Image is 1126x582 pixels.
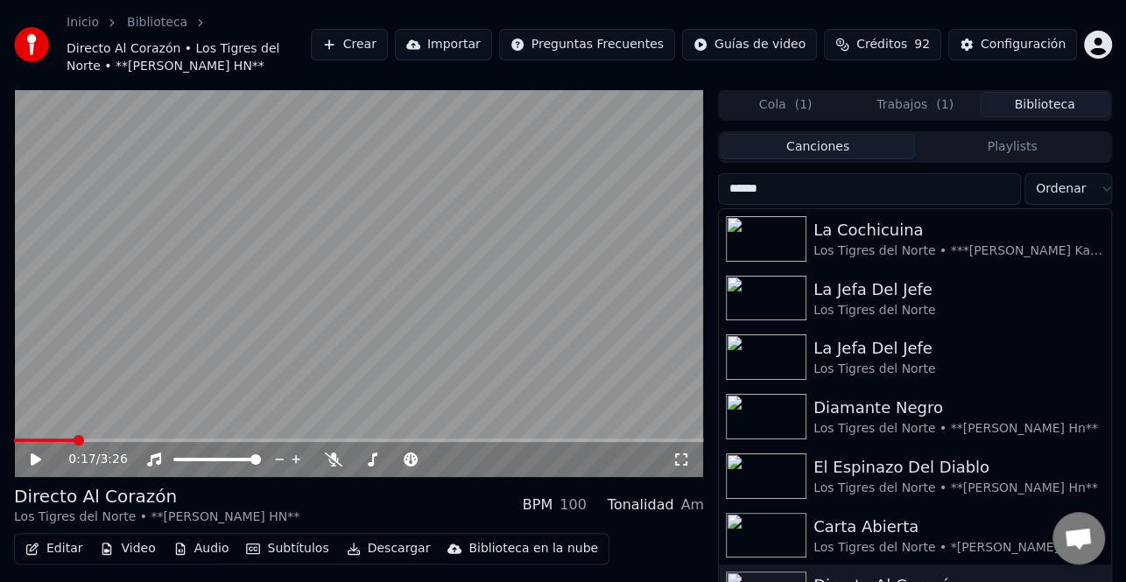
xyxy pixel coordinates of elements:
div: La Jefa Del Jefe [813,336,1104,361]
button: Audio [166,536,236,561]
div: Biblioteca en la nube [468,540,598,557]
div: Directo Al Corazón [14,484,299,508]
button: Crear [311,29,388,60]
button: Subtítulos [239,536,335,561]
div: BPM [523,494,552,515]
div: 100 [559,494,587,515]
div: / [68,451,110,468]
button: Canciones [721,134,915,159]
span: 0:17 [68,451,95,468]
div: Los Tigres del Norte • *[PERSON_NAME] Hn* [813,539,1087,557]
img: youka [14,27,49,62]
button: Importar [395,29,492,60]
div: La Cochicuina [813,218,1104,242]
div: El Espinazo Del Diablo [813,455,1104,480]
button: Cola [721,92,850,117]
button: Preguntas Frecuentes [499,29,675,60]
button: Créditos92 [824,29,941,60]
span: Ordenar [1036,180,1086,198]
button: Biblioteca [980,92,1109,117]
div: Los Tigres del Norte [813,302,1104,319]
span: 92 [914,36,930,53]
div: Chat abierto [1052,512,1105,564]
div: Configuración [981,36,1066,53]
nav: breadcrumb [67,14,311,75]
div: Los Tigres del Norte • **[PERSON_NAME] Hn** [813,420,1104,438]
div: Los Tigres del Norte • **[PERSON_NAME] Hn** [813,480,1104,497]
button: Editar [18,536,89,561]
button: Video [93,536,162,561]
div: Tonalidad [608,494,674,515]
button: Configuración [948,29,1077,60]
div: Am [680,494,704,515]
div: Los Tigres del Norte • **[PERSON_NAME] HN** [14,508,299,526]
div: Los Tigres del Norte [813,361,1104,378]
div: Carta Abierta [813,515,1087,539]
span: Directo Al Corazón • Los Tigres del Norte • **[PERSON_NAME] HN** [67,40,311,75]
button: Guías de video [682,29,817,60]
span: 3:26 [100,451,127,468]
button: Descargar [340,536,438,561]
button: Playlists [915,134,1109,159]
div: Diamante Negro [813,396,1104,420]
span: ( 1 ) [936,96,954,114]
div: La Jefa Del Jefe [813,277,1104,302]
span: Créditos [856,36,907,53]
a: Inicio [67,14,99,32]
div: Los Tigres del Norte • ***[PERSON_NAME] Karaokes Hn*** [813,242,1104,260]
button: Trabajos [850,92,980,117]
a: Biblioteca [127,14,187,32]
span: ( 1 ) [794,96,812,114]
